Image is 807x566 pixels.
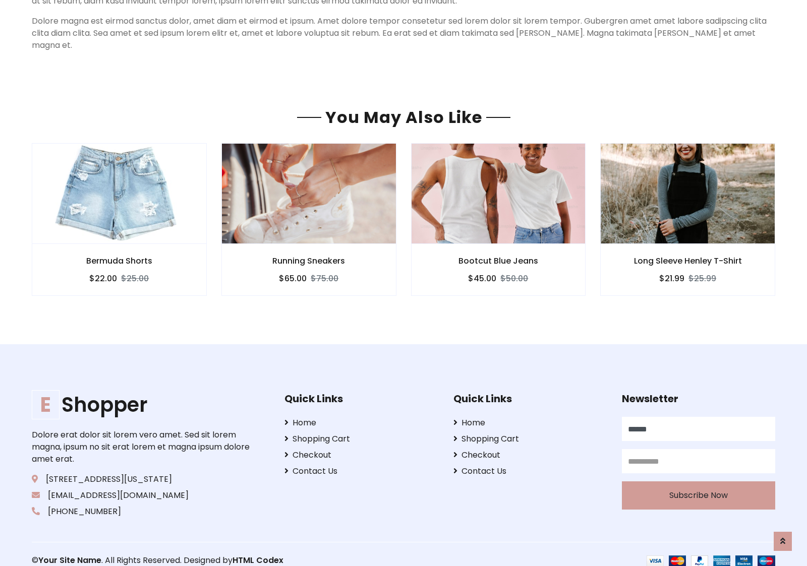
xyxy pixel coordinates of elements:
del: $25.00 [121,273,149,284]
p: [EMAIL_ADDRESS][DOMAIN_NAME] [32,489,253,501]
h6: Bootcut Blue Jeans [412,256,586,266]
del: $75.00 [311,273,338,284]
h6: Running Sneakers [222,256,396,266]
del: $50.00 [500,273,528,284]
h5: Quick Links [284,393,438,405]
h5: Newsletter [622,393,775,405]
a: Your Site Name [38,554,101,566]
a: Bermuda Shorts $22.00$25.00 [32,143,207,296]
p: [PHONE_NUMBER] [32,506,253,518]
h6: Bermuda Shorts [32,256,206,266]
h6: Long Sleeve Henley T-Shirt [601,256,775,266]
a: Checkout [453,449,607,461]
a: Running Sneakers $65.00$75.00 [221,143,396,296]
span: You May Also Like [321,106,486,129]
p: Dolore erat dolor sit lorem vero amet. Sed sit lorem magna, ipsum no sit erat lorem et magna ipsu... [32,429,253,465]
a: Shopping Cart [453,433,607,445]
a: Contact Us [284,465,438,477]
h6: $22.00 [89,274,117,283]
a: Checkout [284,449,438,461]
button: Subscribe Now [622,481,775,510]
a: Contact Us [453,465,607,477]
h1: Shopper [32,393,253,417]
a: Home [284,417,438,429]
p: [STREET_ADDRESS][US_STATE] [32,473,253,485]
h6: $65.00 [279,274,307,283]
span: E [32,390,60,419]
a: EShopper [32,393,253,417]
a: HTML Codex [233,554,283,566]
a: Bootcut Blue Jeans $45.00$50.00 [411,143,586,296]
a: Home [453,417,607,429]
h6: $45.00 [468,274,496,283]
p: Dolore magna est eirmod sanctus dolor, amet diam et eirmod et ipsum. Amet dolore tempor consetetu... [32,15,775,51]
h6: $21.99 [659,274,684,283]
del: $25.99 [688,273,716,284]
h5: Quick Links [453,393,607,405]
a: Long Sleeve Henley T-Shirt $21.99$25.99 [600,143,775,296]
a: Shopping Cart [284,433,438,445]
